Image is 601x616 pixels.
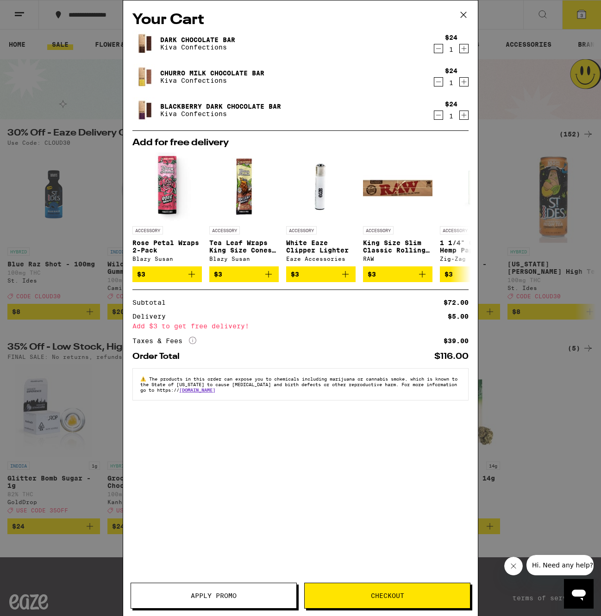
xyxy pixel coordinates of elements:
[363,256,432,262] div: RAW
[286,226,317,234] p: ACCESSORY
[371,592,404,599] span: Checkout
[440,239,509,254] p: 1 1/4" Organic Hemp Papers
[440,266,509,282] button: Add to bag
[140,376,457,393] span: The products in this order can expose you to chemicals including marijuana or cannabis smoke, whi...
[526,555,594,575] iframe: Message from company
[209,152,279,222] img: Blazy Susan - Tea Leaf Wraps King Size Cones 2-Pack
[459,111,469,120] button: Increment
[445,79,457,86] div: 1
[132,152,202,222] img: Blazy Susan - Rose Petal Wraps 2-Pack
[191,592,237,599] span: Apply Promo
[132,323,469,329] div: Add $3 to get free delivery!
[504,557,523,575] iframe: Close message
[132,239,202,254] p: Rose Petal Wraps 2-Pack
[132,97,158,123] img: Blackberry Dark Chocolate Bar
[131,583,297,609] button: Apply Promo
[445,112,457,120] div: 1
[160,103,281,110] a: Blackberry Dark Chocolate Bar
[132,31,158,56] img: Dark Chocolate Bar
[209,239,279,254] p: Tea Leaf Wraps King Size Cones 2-Pack
[132,152,202,266] a: Open page for Rose Petal Wraps 2-Pack from Blazy Susan
[160,36,235,43] a: Dark Chocolate Bar
[445,34,457,41] div: $24
[445,100,457,108] div: $24
[444,338,469,344] div: $39.00
[304,583,470,609] button: Checkout
[448,313,469,320] div: $5.00
[132,256,202,262] div: Blazy Susan
[286,266,356,282] button: Add to bag
[564,579,594,609] iframe: Button to launch messaging window
[363,152,432,222] img: RAW - King Size Slim Classic Rolling Papers
[286,152,356,266] a: Open page for White Eaze Clipper Lighter from Eaze Accessories
[209,256,279,262] div: Blazy Susan
[179,387,215,393] a: [DOMAIN_NAME]
[140,376,149,382] span: ⚠️
[363,239,432,254] p: King Size Slim Classic Rolling Papers
[363,226,394,234] p: ACCESSORY
[434,352,469,361] div: $116.00
[363,152,432,266] a: Open page for King Size Slim Classic Rolling Papers from RAW
[132,299,172,306] div: Subtotal
[132,226,163,234] p: ACCESSORY
[440,226,470,234] p: ACCESSORY
[440,256,509,262] div: Zig-Zag
[445,46,457,53] div: 1
[444,299,469,306] div: $72.00
[209,226,240,234] p: ACCESSORY
[363,266,432,282] button: Add to bag
[459,44,469,53] button: Increment
[132,138,469,148] h2: Add for free delivery
[209,152,279,266] a: Open page for Tea Leaf Wraps King Size Cones 2-Pack from Blazy Susan
[132,313,172,320] div: Delivery
[440,152,509,266] a: Open page for 1 1/4" Organic Hemp Papers from Zig-Zag
[286,239,356,254] p: White Eaze Clipper Lighter
[209,266,279,282] button: Add to bag
[434,77,443,86] button: Decrement
[291,271,299,278] span: $3
[137,271,145,278] span: $3
[132,352,186,361] div: Order Total
[440,152,509,222] img: Zig-Zag - 1 1/4" Organic Hemp Papers
[160,43,235,51] p: Kiva Confections
[434,44,443,53] button: Decrement
[132,64,158,90] img: Churro Milk Chocolate Bar
[160,77,264,84] p: Kiva Confections
[459,77,469,86] button: Increment
[445,67,457,74] div: $24
[132,266,202,282] button: Add to bag
[286,256,356,262] div: Eaze Accessories
[444,271,453,278] span: $3
[434,111,443,120] button: Decrement
[214,271,222,278] span: $3
[160,110,281,117] p: Kiva Confections
[132,337,196,345] div: Taxes & Fees
[368,271,376,278] span: $3
[286,152,356,222] img: Eaze Accessories - White Eaze Clipper Lighter
[160,69,264,77] a: Churro Milk Chocolate Bar
[132,10,469,31] h2: Your Cart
